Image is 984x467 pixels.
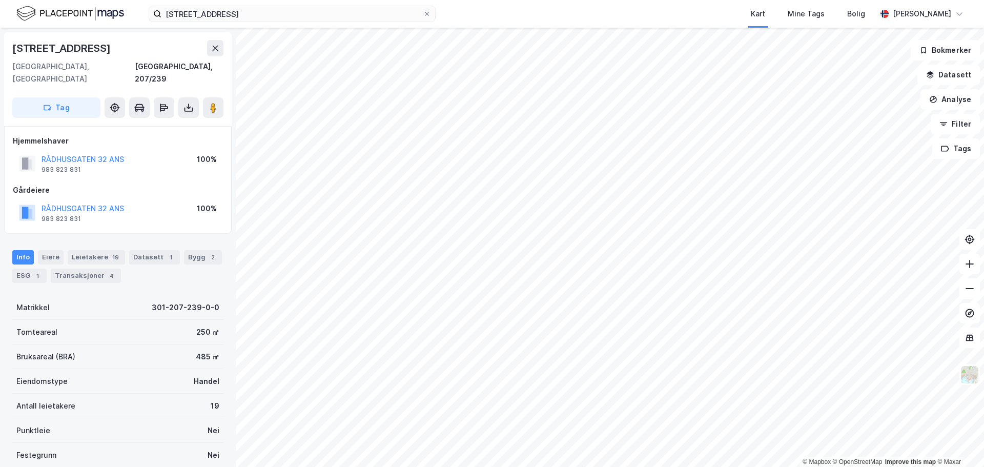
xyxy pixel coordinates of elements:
[12,97,100,118] button: Tag
[135,60,223,85] div: [GEOGRAPHIC_DATA], 207/239
[166,252,176,262] div: 1
[13,184,223,196] div: Gårdeiere
[911,40,980,60] button: Bokmerker
[184,250,222,265] div: Bygg
[16,375,68,388] div: Eiendomstype
[16,326,57,338] div: Tomteareal
[197,202,217,215] div: 100%
[12,269,47,283] div: ESG
[893,8,951,20] div: [PERSON_NAME]
[211,400,219,412] div: 19
[13,135,223,147] div: Hjemmelshaver
[196,351,219,363] div: 485 ㎡
[152,301,219,314] div: 301-207-239-0-0
[833,458,883,465] a: OpenStreetMap
[16,5,124,23] img: logo.f888ab2527a4732fd821a326f86c7f29.svg
[129,250,180,265] div: Datasett
[161,6,423,22] input: Søk på adresse, matrikkel, gårdeiere, leietakere eller personer
[16,301,50,314] div: Matrikkel
[751,8,765,20] div: Kart
[16,400,75,412] div: Antall leietakere
[12,250,34,265] div: Info
[68,250,125,265] div: Leietakere
[194,375,219,388] div: Handel
[12,60,135,85] div: [GEOGRAPHIC_DATA], [GEOGRAPHIC_DATA]
[208,424,219,437] div: Nei
[197,153,217,166] div: 100%
[42,215,81,223] div: 983 823 831
[12,40,113,56] div: [STREET_ADDRESS]
[931,114,980,134] button: Filter
[920,89,980,110] button: Analyse
[196,326,219,338] div: 250 ㎡
[917,65,980,85] button: Datasett
[38,250,64,265] div: Eiere
[960,365,979,384] img: Z
[16,424,50,437] div: Punktleie
[110,252,121,262] div: 19
[208,252,218,262] div: 2
[16,449,56,461] div: Festegrunn
[933,418,984,467] iframe: Chat Widget
[803,458,831,465] a: Mapbox
[847,8,865,20] div: Bolig
[32,271,43,281] div: 1
[107,271,117,281] div: 4
[933,418,984,467] div: Kontrollprogram for chat
[932,138,980,159] button: Tags
[42,166,81,174] div: 983 823 831
[51,269,121,283] div: Transaksjoner
[788,8,825,20] div: Mine Tags
[208,449,219,461] div: Nei
[16,351,75,363] div: Bruksareal (BRA)
[885,458,936,465] a: Improve this map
